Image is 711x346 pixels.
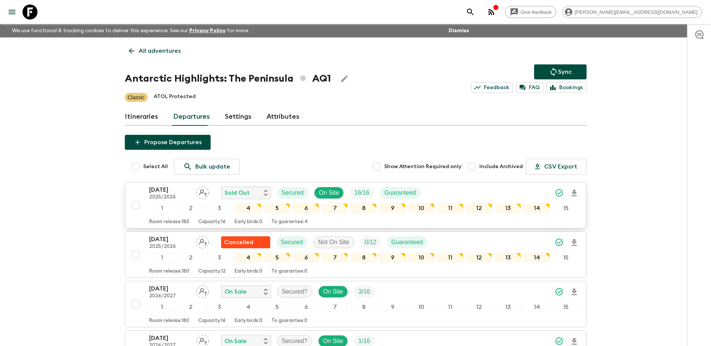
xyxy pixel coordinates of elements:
[384,163,461,170] span: Show Attention Required only
[570,238,579,247] svg: Download Onboarding
[266,108,299,126] a: Attributes
[380,253,406,262] div: 9
[558,67,572,76] p: Sync
[276,236,308,248] div: Secured
[322,253,348,262] div: 7
[235,318,262,324] p: Early birds: 0
[562,6,702,18] div: [PERSON_NAME][EMAIL_ADDRESS][DOMAIN_NAME]
[319,188,339,197] p: On Site
[196,337,209,343] span: Assign pack leader
[149,235,190,244] p: [DATE]
[555,238,564,247] svg: Synced Successfully
[351,253,377,262] div: 8
[125,231,587,278] button: [DATE]2025/2026Assign pack leaderFlash Pack cancellationSecuredNot On SiteTrip FillGuaranteed1234...
[174,159,239,174] a: Bulk update
[149,318,189,324] p: Room release: 180
[570,288,579,297] svg: Download Onboarding
[125,281,587,327] button: [DATE]2026/2027Assign pack leaderOn SaleSecured?On SiteTrip Fill123456789101112131415Room release...
[198,268,226,274] p: Capacity: 12
[524,203,550,213] div: 14
[351,203,377,213] div: 8
[207,302,232,312] div: 3
[235,203,261,213] div: 4
[516,82,543,93] a: FAQ
[196,238,209,244] span: Assign pack leader
[264,302,290,312] div: 5
[570,337,579,346] svg: Download Onboarding
[337,71,352,86] button: Edit Adventure Title
[225,108,251,126] a: Settings
[314,187,344,199] div: On Site
[354,286,374,298] div: Trip Fill
[293,302,319,312] div: 6
[198,219,226,225] p: Capacity: 16
[555,337,564,346] svg: Synced Successfully
[409,253,434,262] div: 10
[235,268,262,274] p: Early birds: 0
[313,236,354,248] div: Not On Site
[358,287,370,296] p: 3 / 16
[526,159,587,174] button: CSV Export
[553,253,579,262] div: 15
[264,253,290,262] div: 5
[149,194,190,200] p: 2025/2026
[555,287,564,296] svg: Synced Successfully
[293,253,319,262] div: 6
[125,108,158,126] a: Itineraries
[466,302,492,312] div: 12
[322,302,348,312] div: 7
[495,253,521,262] div: 13
[125,135,211,150] button: Propose Departures
[571,9,702,15] span: [PERSON_NAME][EMAIL_ADDRESS][DOMAIN_NAME]
[471,82,513,93] a: Feedback
[235,302,261,312] div: 4
[125,43,185,58] a: All adventures
[380,302,406,312] div: 9
[495,203,521,213] div: 13
[281,188,304,197] p: Secured
[322,203,348,213] div: 7
[154,93,196,102] p: ATOL Protected
[189,28,226,33] a: Privacy Policy
[277,187,308,199] div: Secured
[524,302,550,312] div: 14
[198,318,226,324] p: Capacity: 16
[524,253,550,262] div: 14
[271,268,307,274] p: To guarantee: 0
[350,187,374,199] div: Trip Fill
[125,71,331,86] h1: Antarctic Highlights: The Peninsula AQ1
[149,244,190,250] p: 2025/2026
[221,236,270,248] div: Flash Pack cancellation
[466,203,492,213] div: 12
[546,82,587,93] a: Bookings
[149,253,175,262] div: 1
[149,203,175,213] div: 1
[149,293,190,299] p: 2026/2027
[505,6,556,18] a: Give feedback
[479,163,523,170] span: Include Archived
[293,203,319,213] div: 6
[149,302,175,312] div: 1
[318,238,349,247] p: Not On Site
[207,253,232,262] div: 3
[125,182,587,228] button: [DATE]2025/2026Assign pack leaderSold OutSecuredOn SiteTrip FillGuaranteed123456789101112131415Ro...
[225,188,250,197] p: Sold Out
[235,219,262,225] p: Early birds: 0
[516,9,556,15] span: Give feedback
[4,4,19,19] button: menu
[409,203,434,213] div: 10
[570,189,579,198] svg: Download Onboarding
[553,302,579,312] div: 15
[437,203,463,213] div: 11
[178,302,204,312] div: 2
[318,286,348,298] div: On Site
[271,219,308,225] p: To guarantee: 4
[196,288,209,294] span: Assign pack leader
[437,253,463,262] div: 11
[207,203,232,213] div: 3
[534,64,587,79] button: Sync adventure departures to the booking engine
[235,253,261,262] div: 4
[409,302,434,312] div: 10
[149,185,190,194] p: [DATE]
[495,302,521,312] div: 13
